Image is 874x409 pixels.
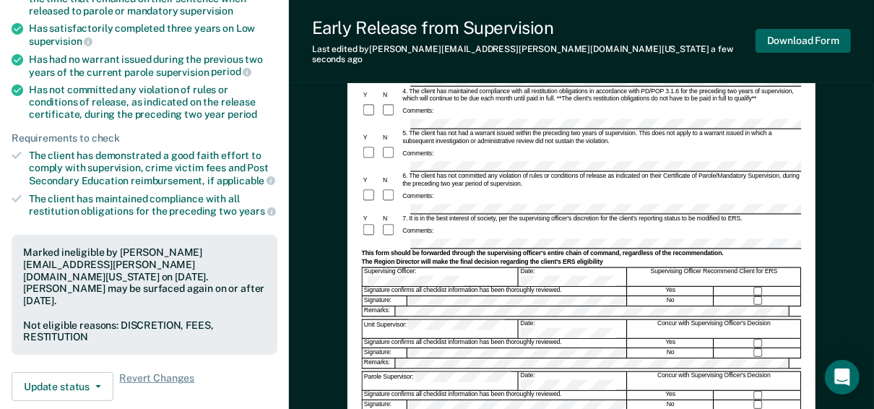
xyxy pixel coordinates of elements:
[29,22,277,47] div: Has satisfactorily completed three years on Low
[217,175,275,186] span: applicable
[401,130,801,146] div: 5. The client has not had a warrant issued within the preceding two years of supervision. This do...
[825,360,860,395] div: Open Intercom Messenger
[363,391,627,400] div: Signature confirms all checklist information has been thoroughly reviewed.
[363,358,396,368] div: Remarks:
[362,92,381,100] div: Y
[628,287,714,296] div: Yes
[401,192,435,200] div: Comments:
[362,250,802,258] div: This form should be forwarded through the supervising officer's entire chain of command, regardle...
[401,87,801,103] div: 4. The client has maintained compliance with all restitution obligations in accordance with PD/PO...
[381,134,401,142] div: N
[401,150,435,158] div: Comments:
[23,319,266,344] div: Not eligible reasons: DISCRETION, FEES, RESTITUTION
[119,372,194,401] span: Revert Changes
[628,339,714,348] div: Yes
[519,320,626,338] div: Date:
[628,372,802,390] div: Concur with Supervising Officer's Decision
[363,268,519,286] div: Supervising Officer:
[12,372,113,401] button: Update status
[401,227,435,235] div: Comments:
[363,287,627,296] div: Signature confirms all checklist information has been thoroughly reviewed.
[312,17,756,38] div: Early Release from Supervision
[12,132,277,145] div: Requirements to check
[363,296,407,306] div: Signature:
[363,348,407,358] div: Signature:
[29,84,277,120] div: Has not committed any violation of rules or conditions of release, as indicated on the release ce...
[181,5,233,17] span: supervision
[628,296,714,306] div: No
[381,92,401,100] div: N
[29,150,277,186] div: The client has demonstrated a good faith effort to comply with supervision, crime victim fees and...
[401,215,801,223] div: 7. It is in the best interest of society, per the supervising officer's discretion for the client...
[362,215,381,223] div: Y
[381,176,401,184] div: N
[401,107,435,115] div: Comments:
[756,29,851,53] button: Download Form
[362,176,381,184] div: Y
[628,391,714,400] div: Yes
[362,134,381,142] div: Y
[23,246,266,307] div: Marked ineligible by [PERSON_NAME][EMAIL_ADDRESS][PERSON_NAME][DOMAIN_NAME][US_STATE] on [DATE]. ...
[362,259,802,267] div: The Region Director will make the final decision regarding the client's ERS eligibility
[29,193,277,218] div: The client has maintained compliance with all restitution obligations for the preceding two
[401,173,801,189] div: 6. The client has not committed any violation of rules or conditions of release as indicated on t...
[519,268,626,286] div: Date:
[363,306,396,316] div: Remarks:
[211,66,251,77] span: period
[363,372,519,390] div: Parole Supervisor:
[312,44,733,64] span: a few seconds ago
[228,108,257,120] span: period
[363,320,519,338] div: Unit Supervisor:
[381,215,401,223] div: N
[628,320,802,338] div: Concur with Supervising Officer's Decision
[363,339,627,348] div: Signature confirms all checklist information has been thoroughly reviewed.
[239,205,276,217] span: years
[29,35,92,47] span: supervision
[628,268,802,286] div: Supervising Officer Recommend Client for ERS
[519,372,626,390] div: Date:
[312,44,756,65] div: Last edited by [PERSON_NAME][EMAIL_ADDRESS][PERSON_NAME][DOMAIN_NAME][US_STATE]
[29,53,277,78] div: Has had no warrant issued during the previous two years of the current parole supervision
[628,348,714,358] div: No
